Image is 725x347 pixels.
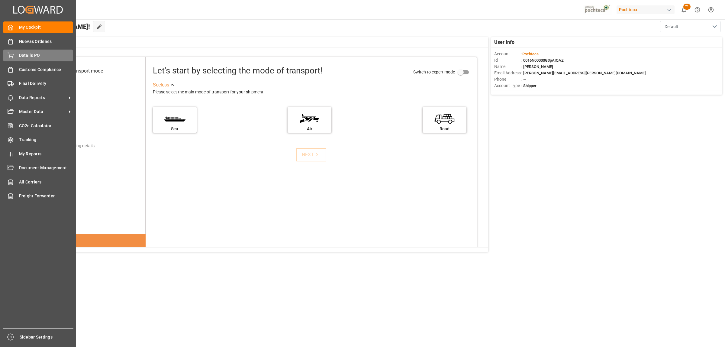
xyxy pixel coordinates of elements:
[683,4,691,10] span: 21
[3,63,73,75] a: Customs Compliance
[19,179,73,185] span: All Carriers
[521,77,526,82] span: : —
[413,70,455,74] span: Switch to expert mode
[3,120,73,131] a: CO2e Calculator
[494,76,521,83] span: Phone
[19,109,67,115] span: Master Data
[521,64,553,69] span: : [PERSON_NAME]
[583,5,613,15] img: pochtecaImg.jpg_1689854062.jpg
[291,126,328,132] div: Air
[3,134,73,146] a: Tracking
[19,80,73,87] span: Final Delivery
[522,52,539,56] span: Pochteca
[19,52,73,59] span: Details PO
[494,83,521,89] span: Account Type
[19,95,67,101] span: Data Reports
[521,52,539,56] span: :
[56,67,103,75] div: Select transport mode
[521,71,646,75] span: : [PERSON_NAME][EMAIL_ADDRESS][PERSON_NAME][DOMAIN_NAME]
[665,24,678,30] span: Default
[660,21,720,32] button: open menu
[494,57,521,63] span: Id
[3,78,73,89] a: Final Delivery
[296,148,326,161] button: NEXT
[19,66,73,73] span: Customs Compliance
[617,4,677,15] button: Pochteca
[19,137,73,143] span: Tracking
[494,51,521,57] span: Account
[3,35,73,47] a: Nuevas Ordenes
[691,3,704,17] button: Help Center
[494,63,521,70] span: Name
[19,151,73,157] span: My Reports
[3,50,73,61] a: Details PO
[521,58,564,63] span: : 0016N00000G3pAIQAZ
[617,5,675,14] div: Pochteca
[20,334,74,340] span: Sidebar Settings
[156,126,194,132] div: Sea
[3,148,73,160] a: My Reports
[302,151,320,158] div: NEXT
[153,81,169,89] div: See less
[3,162,73,174] a: Document Management
[494,70,521,76] span: Email Address
[153,64,322,77] div: Let's start by selecting the mode of transport!
[3,21,73,33] a: My Cockpit
[19,24,73,31] span: My Cockpit
[19,38,73,45] span: Nuevas Ordenes
[3,176,73,188] a: All Carriers
[677,3,691,17] button: show 21 new notifications
[494,39,514,46] span: User Info
[57,143,95,149] div: Add shipping details
[3,190,73,202] a: Freight Forwarder
[521,83,536,88] span: : Shipper
[153,89,472,96] div: Please select the main mode of transport for your shipment.
[19,123,73,129] span: CO2e Calculator
[19,193,73,199] span: Freight Forwarder
[426,126,463,132] div: Road
[19,165,73,171] span: Document Management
